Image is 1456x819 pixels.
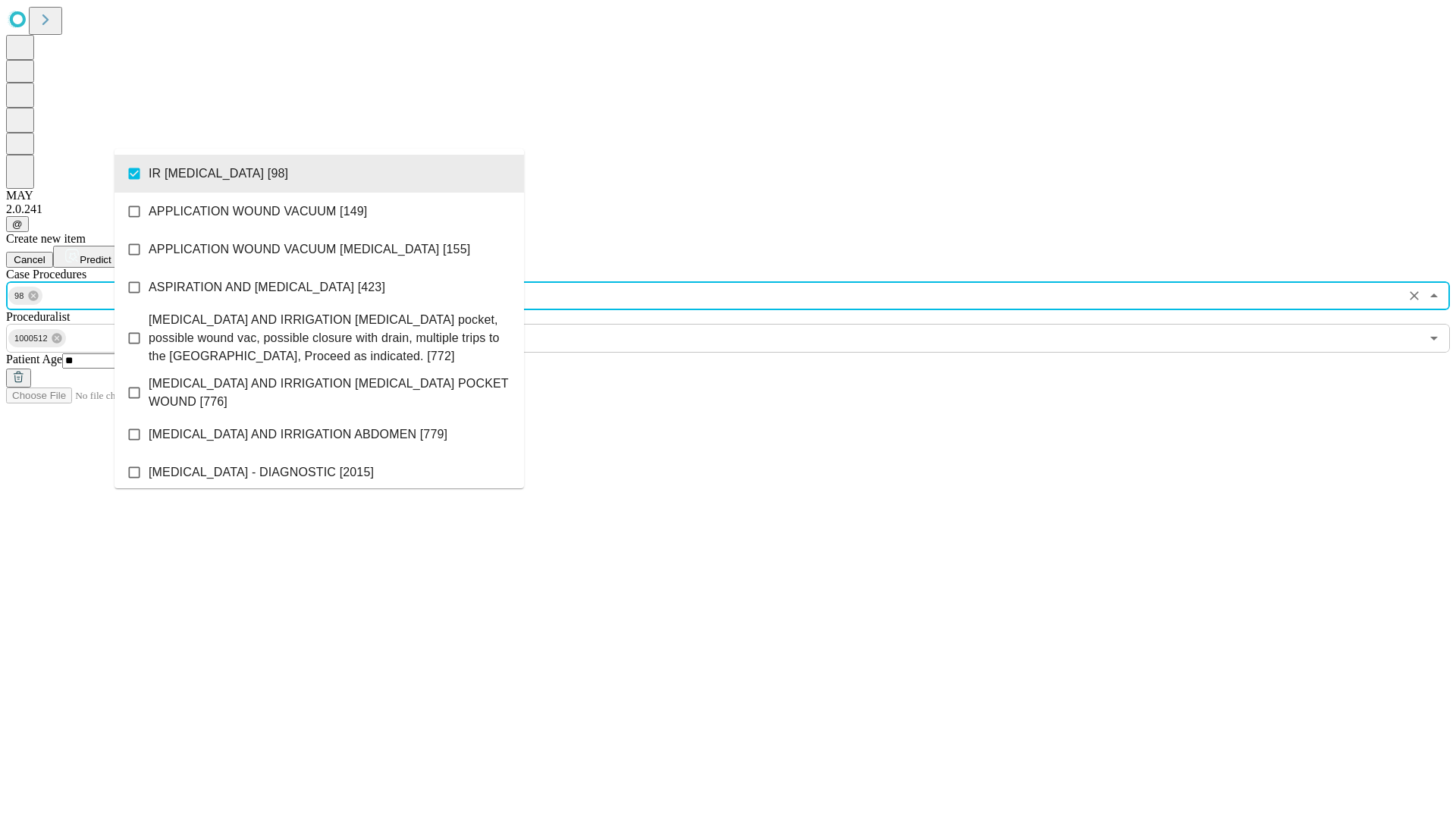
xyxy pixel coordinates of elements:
[53,246,123,268] button: Predict
[149,278,385,297] span: ASPIRATION AND [MEDICAL_DATA] [423]
[12,218,23,230] span: @
[14,254,45,265] span: Cancel
[149,240,470,259] span: APPLICATION WOUND VACUUM [MEDICAL_DATA] [155]
[8,287,30,305] span: 98
[149,425,447,444] span: [MEDICAL_DATA] AND IRRIGATION ABDOMEN [779]
[149,165,288,183] span: IR [MEDICAL_DATA] [98]
[1423,328,1445,349] button: Open
[8,287,42,305] div: 98
[149,202,367,221] span: APPLICATION WOUND VACUUM [149]
[149,463,374,482] span: [MEDICAL_DATA] - DIAGNOSTIC [2015]
[8,329,66,347] div: 1000512
[6,353,62,366] span: Patient Age
[6,232,86,245] span: Create new item
[6,216,29,232] button: @
[6,202,1450,216] div: 2.0.241
[149,311,512,366] span: [MEDICAL_DATA] AND IRRIGATION [MEDICAL_DATA] pocket, possible wound vac, possible closure with dr...
[8,330,54,347] span: 1000512
[6,252,53,268] button: Cancel
[6,310,70,323] span: Proceduralist
[6,189,1450,202] div: MAY
[6,268,86,281] span: Scheduled Procedure
[1423,285,1445,306] button: Close
[149,375,512,411] span: [MEDICAL_DATA] AND IRRIGATION [MEDICAL_DATA] POCKET WOUND [776]
[1404,285,1425,306] button: Clear
[80,254,111,265] span: Predict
